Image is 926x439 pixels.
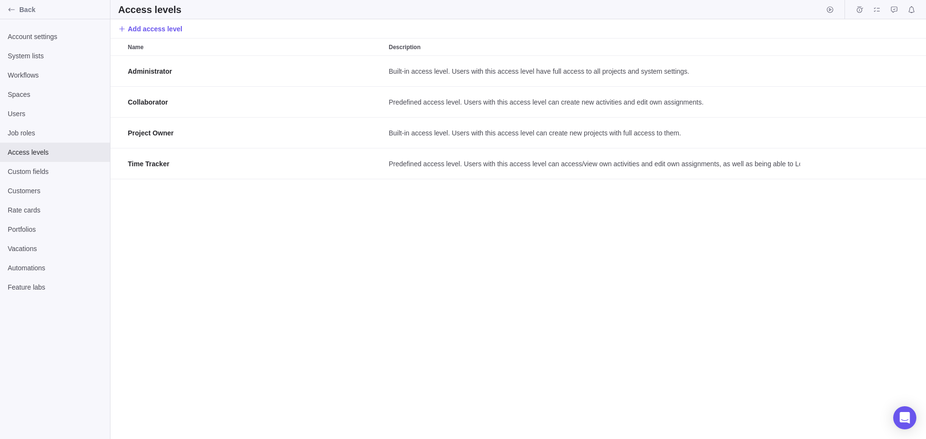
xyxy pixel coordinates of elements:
span: Notifications [905,3,918,16]
div: Description [385,56,800,87]
span: Vacations [8,244,102,253]
span: Administrator [128,67,172,76]
a: My assignments [870,7,884,15]
span: Collaborator [128,97,168,107]
span: Portfolios [8,225,102,234]
span: Add access level [128,24,182,34]
span: Customers [8,186,102,196]
h2: Access levels [118,3,181,16]
span: Approval requests [887,3,901,16]
a: Time logs [853,7,866,15]
span: Add access level [118,22,182,36]
span: Time logs [853,3,866,16]
a: Approval requests [887,7,901,15]
div: Name [124,87,385,118]
div: Name [124,118,385,148]
span: Time Tracker [128,159,169,169]
span: Predefined access level. Users with this access level can create new activities and edit own assi... [389,97,704,107]
span: Job roles [8,128,102,138]
div: Predefined access level. Users with this access level can create new activities and edit own assi... [385,87,800,117]
div: Description [385,148,800,179]
span: Account settings [8,32,102,41]
div: Project Owner [124,118,385,148]
span: Workflows [8,70,102,80]
div: Description [385,87,800,118]
div: Time Tracker [124,148,385,179]
span: Description [389,42,421,52]
span: Start timer [823,3,837,16]
a: Notifications [905,7,918,15]
span: Rate cards [8,205,102,215]
div: Name [124,39,385,55]
span: Spaces [8,90,102,99]
span: Project Owner [128,128,174,138]
span: System lists [8,51,102,61]
span: Automations [8,263,102,273]
span: Predefined access level. Users with this access level can access/view own activities and edit own... [389,159,800,169]
span: Custom fields [8,167,102,176]
span: Built-in access level. Users with this access level have full access to all projects and system s... [389,67,689,76]
span: My assignments [870,3,884,16]
div: Description [385,118,800,148]
div: Administrator [124,56,385,86]
span: Users [8,109,102,119]
div: Collaborator [124,87,385,117]
div: Predefined access level. Users with this access level can access/view own activities and edit own... [385,148,800,179]
span: Back [19,5,106,14]
div: Description [385,39,800,55]
div: Built-in access level. Users with this access level have full access to all projects and system s... [385,56,800,86]
span: Name [128,42,144,52]
div: Open Intercom Messenger [893,406,916,429]
span: Built-in access level. Users with this access level can create new projects with full access to t... [389,128,681,138]
div: Name [124,148,385,179]
div: Name [124,56,385,87]
span: Feature labs [8,282,102,292]
span: Access levels [8,147,102,157]
div: grid [110,56,926,439]
div: Built-in access level. Users with this access level can create new projects with full access to t... [385,118,800,148]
